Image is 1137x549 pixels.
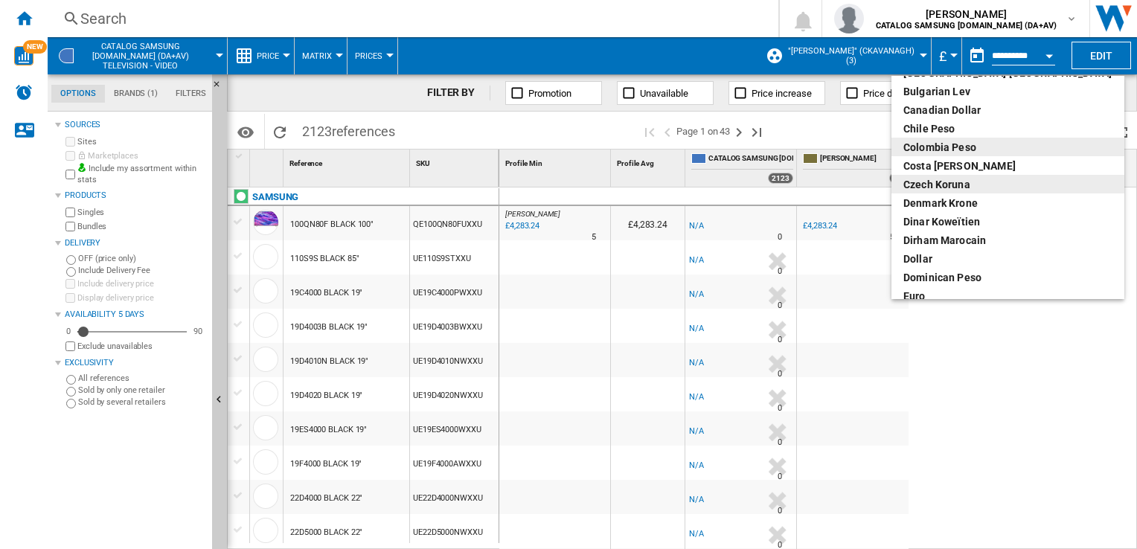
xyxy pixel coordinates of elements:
[903,251,1112,266] div: dollar
[903,84,1112,99] div: Bulgarian lev
[903,103,1112,118] div: Canadian Dollar
[903,177,1112,192] div: Czech Koruna
[903,214,1112,229] div: dinar koweïtien
[903,158,1112,173] div: Costa [PERSON_NAME]
[903,289,1112,304] div: euro
[903,140,1112,155] div: Colombia Peso
[903,196,1112,211] div: Denmark Krone
[903,233,1112,248] div: dirham marocain
[903,121,1112,136] div: Chile Peso
[903,270,1112,285] div: Dominican peso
